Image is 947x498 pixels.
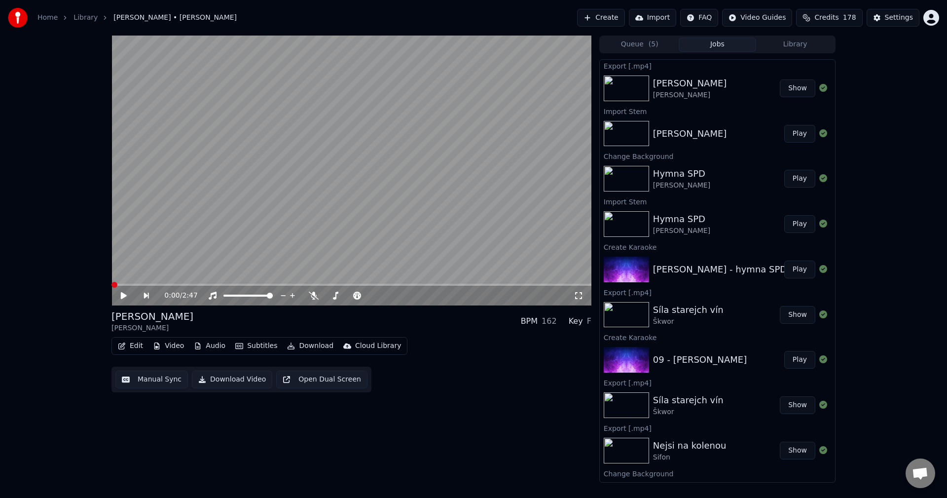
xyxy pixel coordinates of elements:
[885,13,913,23] div: Settings
[653,90,727,100] div: [PERSON_NAME]
[653,167,710,181] div: Hymna SPD
[111,323,193,333] div: [PERSON_NAME]
[600,331,835,343] div: Create Karaoke
[780,396,815,414] button: Show
[814,13,838,23] span: Credits
[653,453,727,462] div: Sifon
[115,371,188,388] button: Manual Sync
[653,303,724,317] div: Síla starejch vín
[653,393,724,407] div: Síla starejch vín
[784,215,815,233] button: Play
[149,339,188,353] button: Video
[600,467,835,479] div: Change Background
[577,9,625,27] button: Create
[164,291,180,301] span: 0:00
[780,306,815,324] button: Show
[629,9,676,27] button: Import
[114,339,147,353] button: Edit
[192,371,272,388] button: Download Video
[164,291,188,301] div: /
[587,315,591,327] div: F
[867,9,919,27] button: Settings
[8,8,28,28] img: youka
[521,315,538,327] div: BPM
[231,339,281,353] button: Subtitles
[796,9,862,27] button: Credits178
[600,422,835,434] div: Export [.mp4]
[276,371,367,388] button: Open Dual Screen
[722,9,792,27] button: Video Guides
[679,38,757,52] button: Jobs
[190,339,229,353] button: Audio
[600,150,835,162] div: Change Background
[653,317,724,327] div: Škwor
[653,127,727,141] div: [PERSON_NAME]
[73,13,98,23] a: Library
[906,459,935,488] a: Otevřený chat
[653,263,787,276] div: [PERSON_NAME] - hymna SPD
[653,439,727,453] div: Nejsi na kolenou
[37,13,58,23] a: Home
[780,79,815,97] button: Show
[600,60,835,72] div: Export [.mp4]
[569,315,583,327] div: Key
[542,315,557,327] div: 162
[600,241,835,253] div: Create Karaoke
[653,212,710,226] div: Hymna SPD
[600,377,835,388] div: Export [.mp4]
[182,291,197,301] span: 2:47
[653,77,727,90] div: [PERSON_NAME]
[649,39,658,49] span: ( 5 )
[756,38,834,52] button: Library
[680,9,718,27] button: FAQ
[37,13,237,23] nav: breadcrumb
[780,442,815,460] button: Show
[355,341,401,351] div: Cloud Library
[784,125,815,143] button: Play
[600,286,835,298] div: Export [.mp4]
[784,170,815,188] button: Play
[653,181,710,191] div: [PERSON_NAME]
[113,13,237,23] span: [PERSON_NAME] • [PERSON_NAME]
[653,407,724,417] div: Škwor
[784,261,815,278] button: Play
[653,353,747,367] div: 09 - [PERSON_NAME]
[653,226,710,236] div: [PERSON_NAME]
[843,13,856,23] span: 178
[600,105,835,117] div: Import Stem
[600,195,835,207] div: Import Stem
[111,309,193,323] div: [PERSON_NAME]
[601,38,679,52] button: Queue
[784,351,815,369] button: Play
[283,339,337,353] button: Download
